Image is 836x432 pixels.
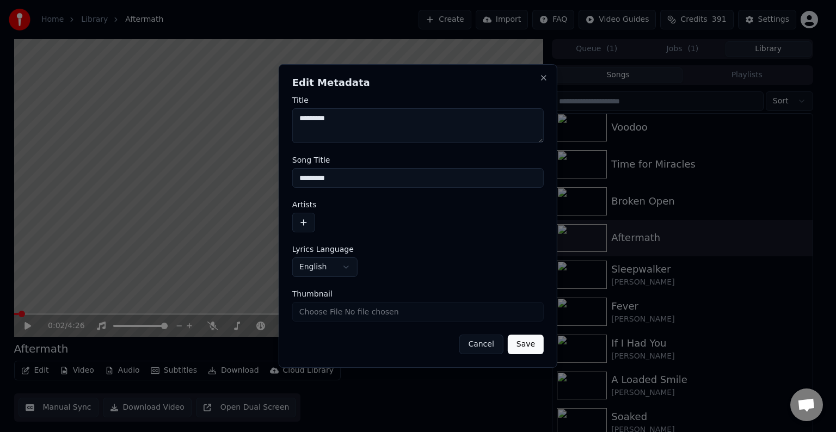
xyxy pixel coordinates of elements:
[292,290,333,298] span: Thumbnail
[459,335,503,354] button: Cancel
[292,201,544,208] label: Artists
[292,78,544,88] h2: Edit Metadata
[292,96,544,104] label: Title
[292,156,544,164] label: Song Title
[292,245,354,253] span: Lyrics Language
[508,335,544,354] button: Save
